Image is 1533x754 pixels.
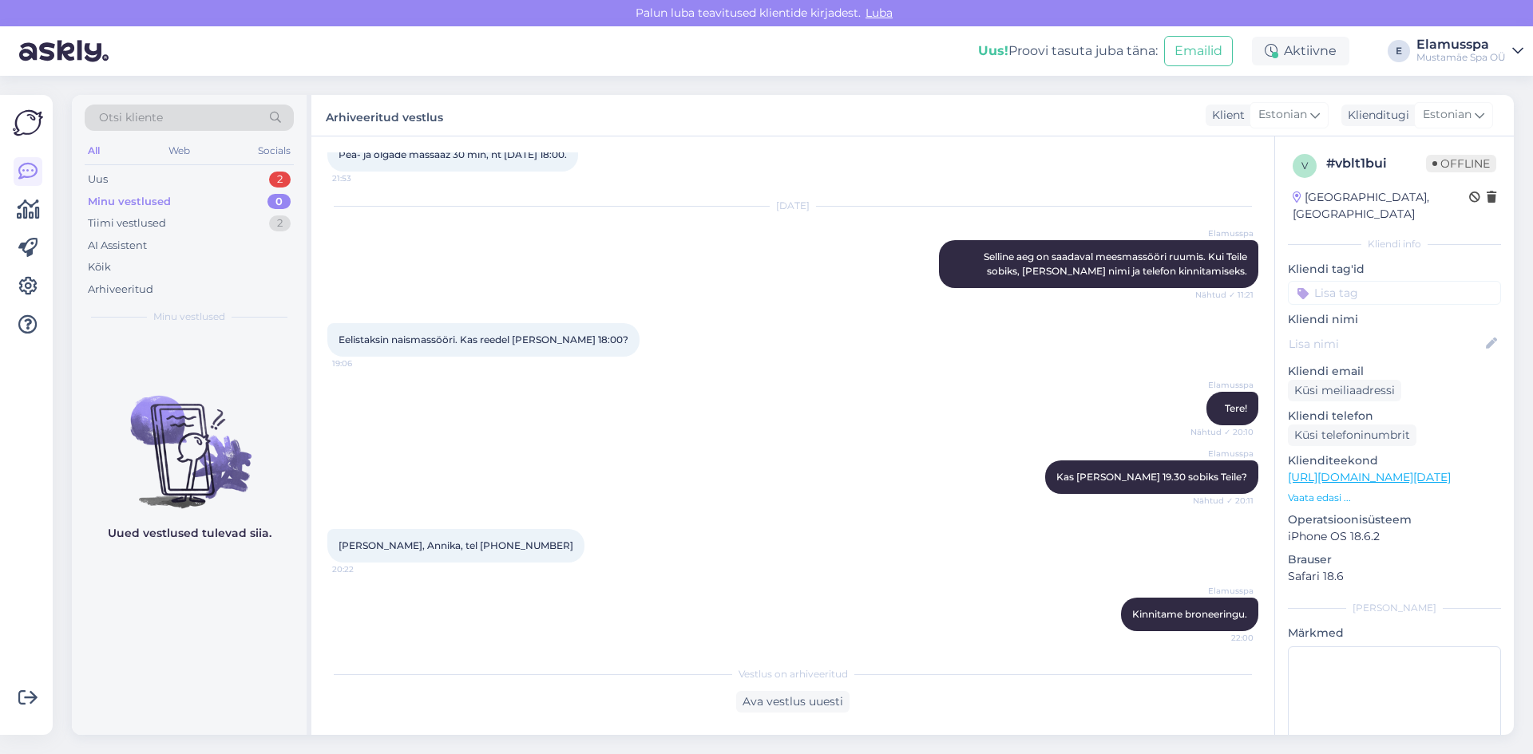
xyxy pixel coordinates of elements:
[1288,568,1501,585] p: Safari 18.6
[739,667,848,681] span: Vestlus on arhiveeritud
[978,41,1158,61] div: Proovi tasuta juba täna:
[1288,511,1501,528] p: Operatsioonisüsteem
[1288,424,1416,446] div: Küsi telefoninumbrit
[1194,632,1254,644] span: 22:00
[736,691,850,713] div: Ava vestlus uuesti
[269,172,291,188] div: 2
[1288,380,1401,401] div: Küsi meiliaadressi
[1194,227,1254,239] span: Elamusspa
[1288,601,1501,615] div: [PERSON_NAME]
[984,251,1250,277] span: Selline aeg on saadaval meesmassööri ruumis. Kui Teile sobiks, [PERSON_NAME] nimi ja telefon kinn...
[1252,37,1349,65] div: Aktiivne
[13,108,43,138] img: Askly Logo
[1288,452,1501,469] p: Klienditeekond
[1288,237,1501,251] div: Kliendi info
[1288,281,1501,305] input: Lisa tag
[1194,585,1254,597] span: Elamusspa
[1193,495,1254,507] span: Nähtud ✓ 20:11
[978,43,1008,58] b: Uus!
[339,539,573,551] span: [PERSON_NAME], Annika, tel [PHONE_NUMBER]
[1416,38,1506,51] div: Elamusspa
[88,172,108,188] div: Uus
[1194,448,1254,460] span: Elamusspa
[267,194,291,210] div: 0
[1301,160,1308,172] span: v
[1206,107,1245,124] div: Klient
[1190,426,1254,438] span: Nähtud ✓ 20:10
[1388,40,1410,62] div: E
[339,148,567,160] span: Pea- ja õlgade massaaž 30 min, nt [DATE] 18:00.
[1225,402,1247,414] span: Tere!
[153,310,225,324] span: Minu vestlused
[1288,491,1501,505] p: Vaata edasi ...
[1289,335,1483,353] input: Lisa nimi
[326,105,443,126] label: Arhiveeritud vestlus
[1288,470,1451,484] a: [URL][DOMAIN_NAME][DATE]
[1423,106,1472,124] span: Estonian
[1416,38,1523,64] a: ElamusspaMustamäe Spa OÜ
[1194,289,1254,301] span: Nähtud ✓ 11:21
[332,172,392,184] span: 21:53
[1288,311,1501,328] p: Kliendi nimi
[1288,551,1501,568] p: Brauser
[1258,106,1307,124] span: Estonian
[88,282,153,298] div: Arhiveeritud
[88,194,171,210] div: Minu vestlused
[88,215,166,231] div: Tiimi vestlused
[1288,408,1501,424] p: Kliendi telefon
[72,367,307,511] img: No chats
[339,334,628,345] span: Eelistaksin naismassööri. Kas reedel [PERSON_NAME] 18:00?
[1416,51,1506,64] div: Mustamäe Spa OÜ
[99,109,163,126] span: Otsi kliente
[1056,471,1247,483] span: Kas [PERSON_NAME] 19.30 sobiks Teile?
[1293,189,1469,223] div: [GEOGRAPHIC_DATA], [GEOGRAPHIC_DATA]
[332,563,392,575] span: 20:22
[255,140,294,161] div: Socials
[327,199,1258,213] div: [DATE]
[1341,107,1409,124] div: Klienditugi
[1288,625,1501,641] p: Märkmed
[1132,608,1247,620] span: Kinnitame broneeringu.
[165,140,193,161] div: Web
[1164,36,1233,66] button: Emailid
[861,6,897,20] span: Luba
[1326,154,1426,173] div: # vblt1bui
[332,357,392,369] span: 19:06
[1426,155,1496,172] span: Offline
[108,525,271,542] p: Uued vestlused tulevad siia.
[269,215,291,231] div: 2
[1288,261,1501,278] p: Kliendi tag'id
[1288,528,1501,545] p: iPhone OS 18.6.2
[1194,379,1254,391] span: Elamusspa
[88,238,147,254] div: AI Assistent
[1288,363,1501,380] p: Kliendi email
[85,140,103,161] div: All
[88,259,111,275] div: Kõik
